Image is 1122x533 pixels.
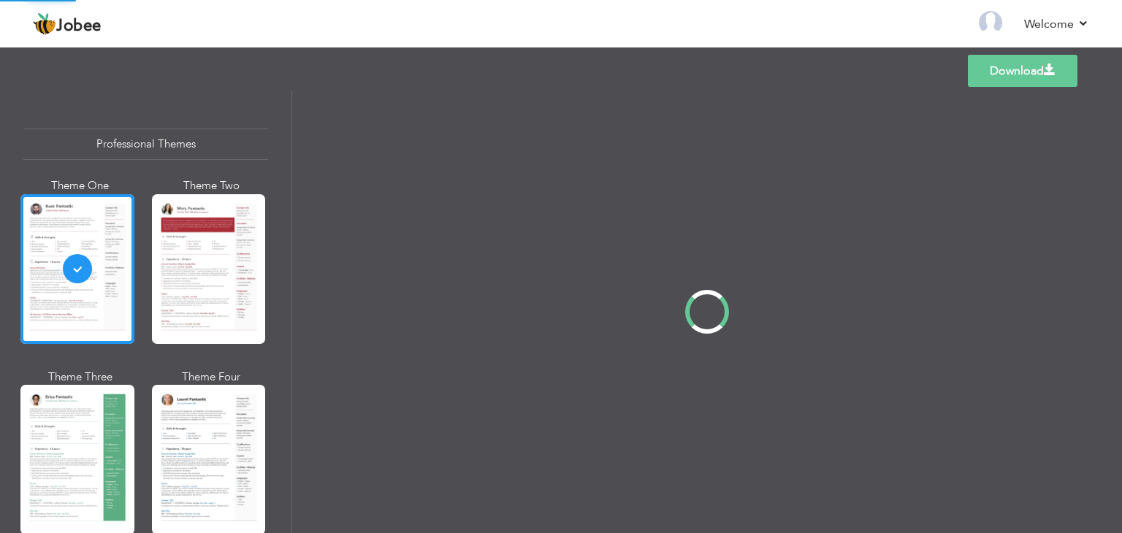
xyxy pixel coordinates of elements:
a: Jobee [33,12,102,36]
a: Welcome [1024,15,1089,33]
a: Download [968,55,1077,87]
img: jobee.io [33,12,56,36]
span: Jobee [56,18,102,34]
img: Profile Img [979,11,1002,34]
